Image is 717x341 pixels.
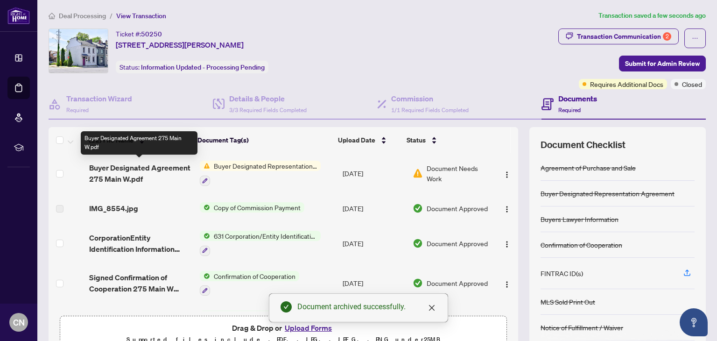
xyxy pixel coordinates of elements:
[200,271,210,281] img: Status Icon
[194,127,334,153] th: Document Tag(s)
[503,206,511,213] img: Logo
[338,135,375,145] span: Upload Date
[541,138,626,151] span: Document Checklist
[89,232,192,255] span: CorporationEntity Identification Information Record 275 Main W 1.pdf
[499,201,514,216] button: Logo
[427,238,488,249] span: Document Approved
[200,311,210,321] img: Status Icon
[682,79,702,89] span: Closed
[558,93,597,104] h4: Documents
[558,28,679,44] button: Transaction Communication2
[339,153,409,193] td: [DATE]
[598,10,706,21] article: Transaction saved a few seconds ago
[541,322,623,333] div: Notice of Fulfillment / Waiver
[413,168,423,178] img: Document Status
[391,93,469,104] h4: Commission
[141,63,265,71] span: Information Updated - Processing Pending
[334,127,403,153] th: Upload Date
[427,303,437,313] a: Close
[116,12,166,20] span: View Transaction
[210,271,299,281] span: Confirmation of Cooperation
[89,203,138,214] span: IMG_8554.jpg
[200,271,299,296] button: Status IconConfirmation of Cooperation
[297,301,436,313] div: Document archived successfully.
[110,10,112,21] li: /
[200,202,304,213] button: Status IconCopy of Commission Payment
[116,61,268,73] div: Status:
[619,56,706,71] button: Submit for Admin Review
[7,7,30,24] img: logo
[49,29,108,73] img: IMG-40751264_1.jpg
[541,240,622,250] div: Confirmation of Cooperation
[499,236,514,251] button: Logo
[13,316,25,329] span: CN
[66,107,89,114] span: Required
[116,39,244,50] span: [STREET_ADDRESS][PERSON_NAME]
[577,29,671,44] div: Transaction Communication
[541,268,583,278] div: FINTRAC ID(s)
[232,322,335,334] span: Drag & Drop or
[85,127,194,153] th: (22) File Name
[116,28,162,39] div: Ticket #:
[210,231,321,241] span: 631 Corporation/Entity Identification InformationRecord
[541,163,636,173] div: Agreement of Purchase and Sale
[229,107,307,114] span: 3/3 Required Fields Completed
[200,311,288,336] button: Status IconReceipt of Funds Record
[210,161,321,171] span: Buyer Designated Representation Agreement
[427,163,491,184] span: Document Needs Work
[413,278,423,288] img: Document Status
[407,135,426,145] span: Status
[692,35,698,42] span: ellipsis
[625,56,700,71] span: Submit for Admin Review
[200,202,210,213] img: Status Icon
[210,202,304,213] span: Copy of Commission Payment
[403,127,487,153] th: Status
[391,107,469,114] span: 1/1 Required Fields Completed
[339,193,409,223] td: [DATE]
[200,231,210,241] img: Status Icon
[541,214,619,224] div: Buyers Lawyer Information
[59,12,106,20] span: Deal Processing
[499,166,514,181] button: Logo
[503,281,511,288] img: Logo
[81,131,197,155] div: Buyer Designated Agreement 275 Main W.pdf
[141,30,162,38] span: 50250
[66,93,132,104] h4: Transaction Wizard
[200,231,321,256] button: Status Icon631 Corporation/Entity Identification InformationRecord
[427,203,488,213] span: Document Approved
[680,308,708,336] button: Open asap
[89,162,192,185] span: Buyer Designated Agreement 275 Main W.pdf
[590,79,663,89] span: Requires Additional Docs
[541,188,675,199] div: Buyer Designated Representation Agreement
[541,297,595,307] div: MLS Sold Print Out
[89,272,192,294] span: Signed Confirmation of Cooperation 275 Main W 2.pdf
[503,171,511,178] img: Logo
[503,241,511,248] img: Logo
[200,161,210,171] img: Status Icon
[229,93,307,104] h4: Details & People
[281,301,292,313] span: check-circle
[427,278,488,288] span: Document Approved
[558,107,581,114] span: Required
[413,203,423,213] img: Document Status
[339,263,409,304] td: [DATE]
[413,238,423,249] img: Document Status
[339,223,409,263] td: [DATE]
[210,311,288,321] span: Receipt of Funds Record
[499,276,514,291] button: Logo
[49,13,55,19] span: home
[428,304,436,312] span: close
[200,161,321,186] button: Status IconBuyer Designated Representation Agreement
[663,32,671,41] div: 2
